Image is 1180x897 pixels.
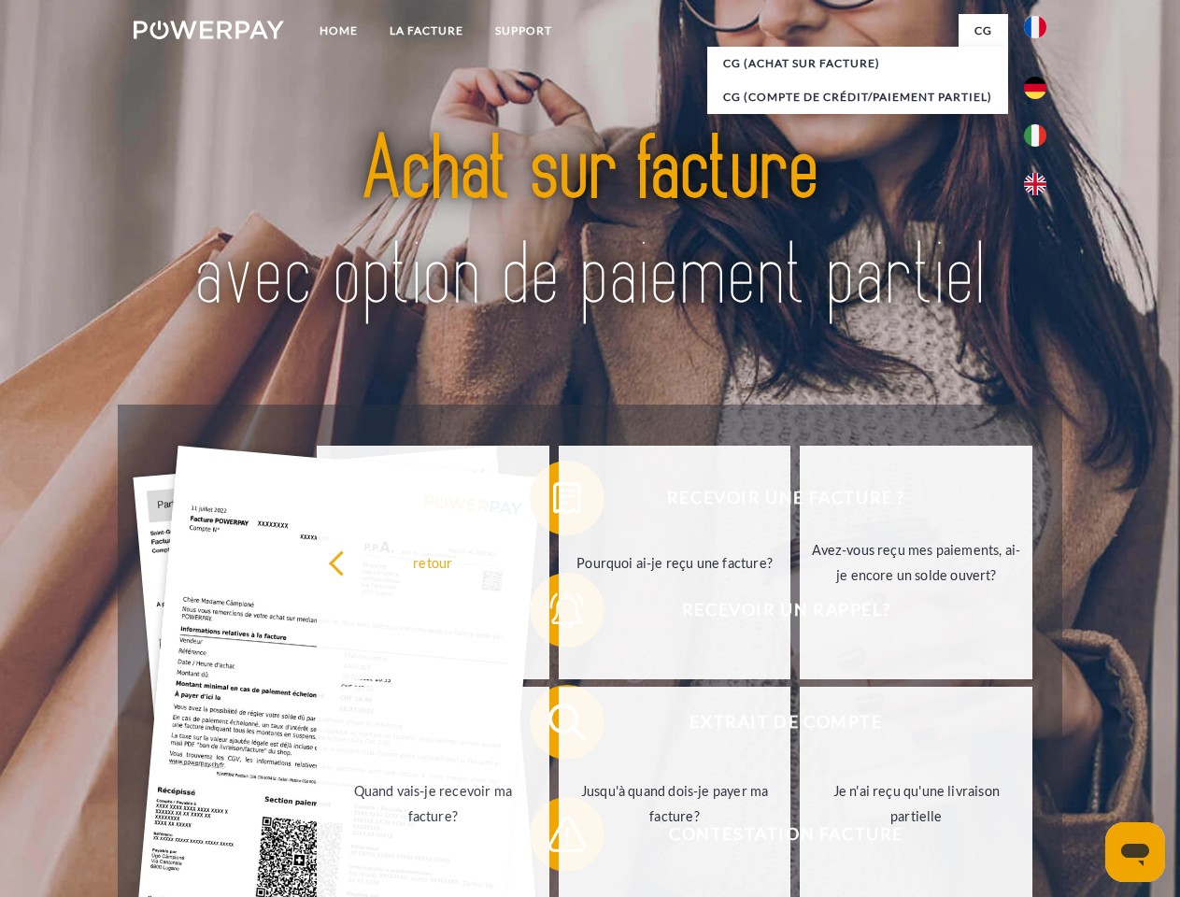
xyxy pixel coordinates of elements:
a: Home [304,14,374,48]
div: Je n'ai reçu qu'une livraison partielle [811,778,1021,829]
div: Avez-vous reçu mes paiements, ai-je encore un solde ouvert? [811,537,1021,588]
img: fr [1024,16,1046,38]
a: Support [479,14,568,48]
div: Quand vais-je recevoir ma facture? [328,778,538,829]
img: de [1024,77,1046,99]
a: CG (achat sur facture) [707,47,1008,80]
a: Avez-vous reçu mes paiements, ai-je encore un solde ouvert? [800,446,1032,679]
img: logo-powerpay-white.svg [134,21,284,39]
img: title-powerpay_fr.svg [178,90,1002,358]
div: Jusqu'à quand dois-je payer ma facture? [570,778,780,829]
a: LA FACTURE [374,14,479,48]
div: retour [328,549,538,575]
a: CG (Compte de crédit/paiement partiel) [707,80,1008,114]
a: CG [959,14,1008,48]
div: Pourquoi ai-je reçu une facture? [570,549,780,575]
img: it [1024,124,1046,147]
iframe: Bouton de lancement de la fenêtre de messagerie [1105,822,1165,882]
img: en [1024,173,1046,195]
